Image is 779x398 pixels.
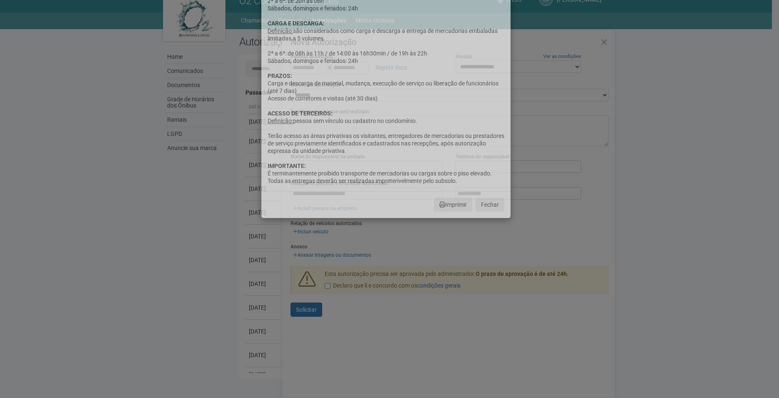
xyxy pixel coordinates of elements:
strong: ACESSO DE TERCEIROS: [268,110,333,117]
u: Definição: [268,118,293,124]
button: Imprimir [434,198,472,212]
strong: PRAZOS: [268,73,292,79]
u: Definição: [268,28,293,34]
strong: IMPORTANTE: [268,163,306,169]
strong: CARGA E DESCARGA: [268,20,324,27]
button: Fechar [476,198,504,212]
